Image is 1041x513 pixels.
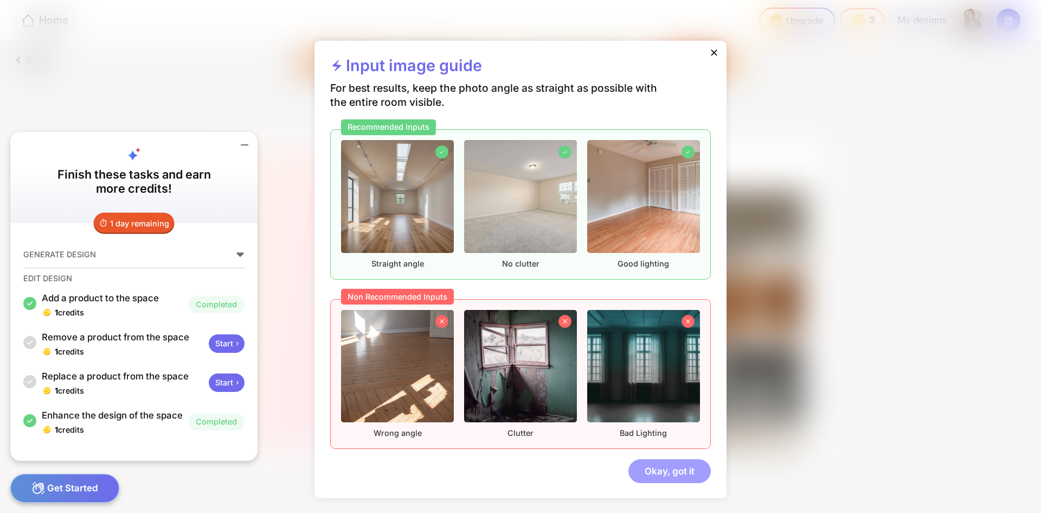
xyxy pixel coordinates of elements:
span: 1 [55,347,58,356]
span: 1 [55,425,58,434]
span: 1 [55,386,58,395]
div: EDIT DESIGN [23,273,72,283]
div: Straight angle [341,140,454,268]
img: nonrecommendedImageEmpty2.png [464,310,577,423]
div: Finish these tasks and earn more credits! [48,167,221,196]
div: credits [55,425,84,435]
div: Completed [188,413,245,431]
div: Remove a product from the space [42,331,204,344]
div: Start [209,334,245,353]
span: 1 [55,308,58,317]
div: credits [55,307,84,318]
div: Recommended Inputs [341,119,436,135]
div: 1 day remaining [94,213,175,233]
div: Bad Lighting [587,310,700,438]
img: emptyBedroomImage4.jpg [587,140,700,253]
div: Get Started [10,474,119,503]
div: credits [55,346,84,357]
div: Wrong angle [341,310,454,438]
div: GENERATE DESIGN [23,249,96,259]
div: Replace a product from the space [42,370,204,383]
div: Okay, got it [628,459,711,483]
div: Non Recommended Inputs [341,289,454,305]
div: Clutter [464,310,577,438]
div: Add a product to the space [42,292,183,305]
div: Completed [188,296,245,314]
div: credits [55,385,84,396]
img: nonrecommendedImageEmpty3.jpg [587,310,700,423]
div: Input image guide [330,56,482,81]
img: nonrecommendedImageEmpty1.png [341,310,454,423]
div: Enhance the design of the space [42,409,183,422]
div: Start [209,373,245,392]
img: emptyBedroomImage7.jpg [464,140,577,253]
div: No clutter [464,140,577,268]
div: Good lighting [587,140,700,268]
img: emptyLivingRoomImage1.jpg [341,140,454,253]
div: For best results, keep the photo angle as straight as possible with the entire room visible. [330,81,669,129]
